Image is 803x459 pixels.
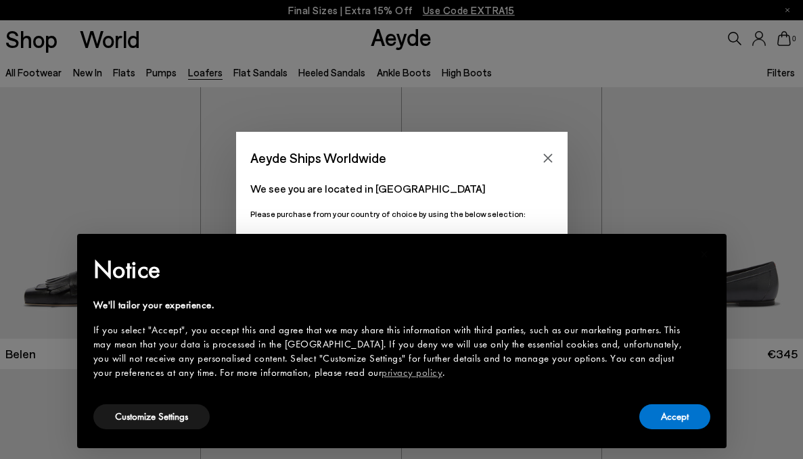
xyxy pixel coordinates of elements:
[93,252,689,287] h2: Notice
[93,323,689,380] div: If you select "Accept", you accept this and agree that we may share this information with third p...
[538,148,558,168] button: Close
[250,180,553,197] p: We see you are located in [GEOGRAPHIC_DATA]
[382,366,442,379] a: privacy policy
[250,146,386,170] span: Aeyde Ships Worldwide
[250,208,553,220] p: Please purchase from your country of choice by using the below selection:
[689,238,721,270] button: Close this notice
[700,243,709,264] span: ×
[93,404,210,429] button: Customize Settings
[93,298,689,312] div: We'll tailor your experience.
[639,404,710,429] button: Accept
